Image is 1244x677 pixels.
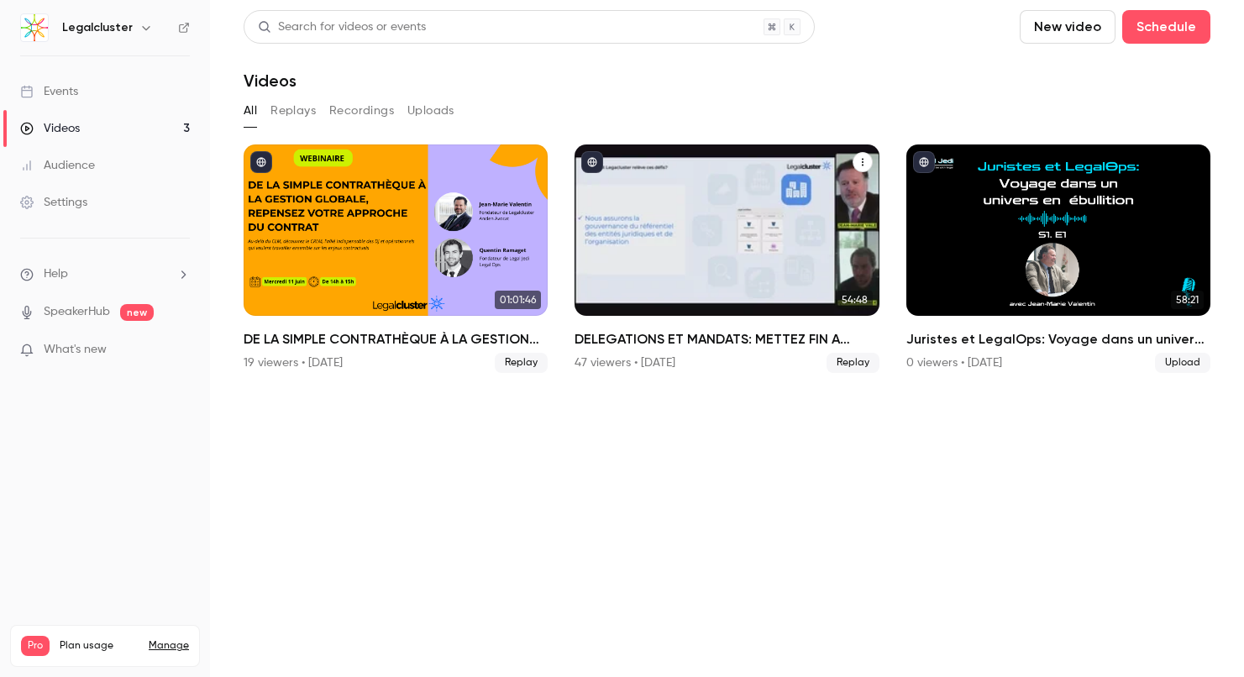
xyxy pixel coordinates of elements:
[575,354,675,371] div: 47 viewers • [DATE]
[329,97,394,124] button: Recordings
[244,354,343,371] div: 19 viewers • [DATE]
[827,353,879,373] span: Replay
[270,97,316,124] button: Replays
[1020,10,1115,44] button: New video
[495,291,541,309] span: 01:01:46
[244,97,257,124] button: All
[244,71,297,91] h1: Videos
[20,194,87,211] div: Settings
[837,291,873,309] span: 54:48
[44,341,107,359] span: What's new
[44,303,110,321] a: SpeakerHub
[575,144,879,373] li: DELEGATIONS ET MANDATS: METTEZ FIN A L'OPACITE, GAGNEZ EN SECURITE ET EN MAITRISE
[170,343,190,358] iframe: Noticeable Trigger
[120,304,154,321] span: new
[906,354,1002,371] div: 0 viewers • [DATE]
[581,151,603,173] button: published
[20,157,95,174] div: Audience
[21,636,50,656] span: Pro
[906,144,1210,373] li: Juristes et LegalOps: Voyage dans un univers en ébullition
[575,329,879,349] h2: DELEGATIONS ET MANDATS: METTEZ FIN A L'OPACITE, GAGNEZ EN SECURITE ET EN MAITRISE
[20,265,190,283] li: help-dropdown-opener
[21,14,48,41] img: Legalcluster
[1171,291,1204,309] span: 58:21
[244,10,1210,667] section: Videos
[906,144,1210,373] a: 58:21Juristes et LegalOps: Voyage dans un univers en ébullition0 viewers • [DATE]Upload
[906,329,1210,349] h2: Juristes et LegalOps: Voyage dans un univers en ébullition
[1155,353,1210,373] span: Upload
[495,353,548,373] span: Replay
[44,265,68,283] span: Help
[20,83,78,100] div: Events
[913,151,935,173] button: published
[407,97,454,124] button: Uploads
[250,151,272,173] button: published
[62,19,133,36] h6: Legalcluster
[244,329,548,349] h2: DE LA SIMPLE CONTRATHÈQUE À LA GESTION GLOBALE, REPENSEZ VOTRE APPROCHE DU CONTRAT
[60,639,139,653] span: Plan usage
[244,144,548,373] a: 01:01:46DE LA SIMPLE CONTRATHÈQUE À LA GESTION GLOBALE, REPENSEZ VOTRE APPROCHE DU CONTRAT19 view...
[1122,10,1210,44] button: Schedule
[20,120,80,137] div: Videos
[258,18,426,36] div: Search for videos or events
[244,144,1210,373] ul: Videos
[244,144,548,373] li: DE LA SIMPLE CONTRATHÈQUE À LA GESTION GLOBALE, REPENSEZ VOTRE APPROCHE DU CONTRAT
[575,144,879,373] a: 54:48DELEGATIONS ET MANDATS: METTEZ FIN A L'OPACITE, GAGNEZ EN SECURITE ET EN MAITRISE47 viewers ...
[149,639,189,653] a: Manage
